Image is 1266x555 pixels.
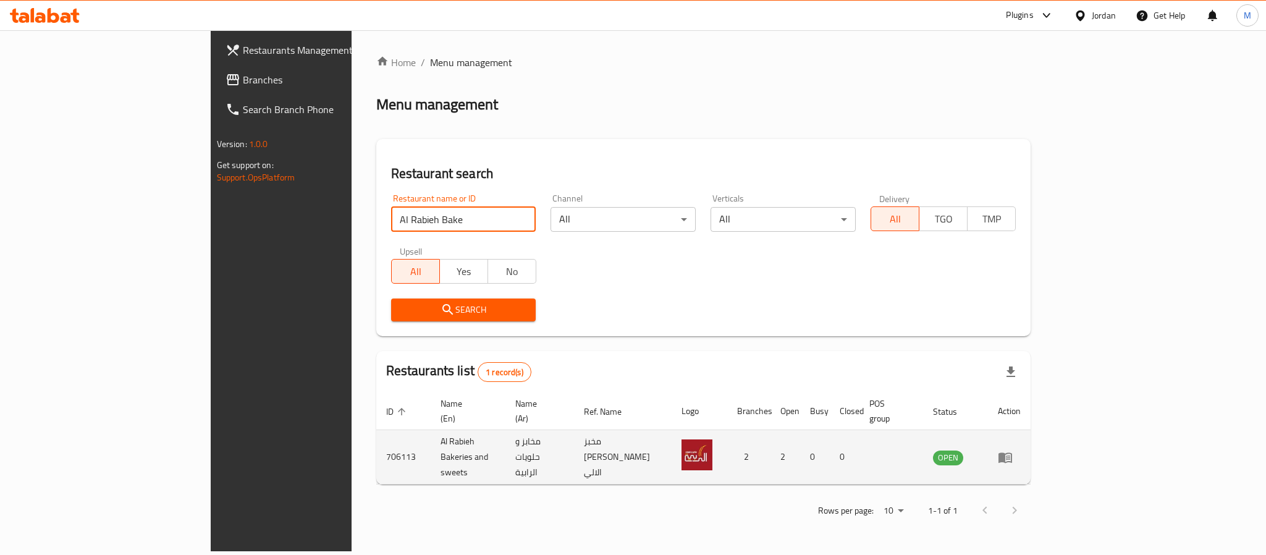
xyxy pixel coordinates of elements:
div: Plugins [1006,8,1033,23]
span: Yes [445,263,483,281]
button: Yes [439,259,488,284]
span: Restaurants Management [243,43,412,57]
nav: breadcrumb [376,55,1031,70]
div: Rows per page: [879,502,908,520]
td: 0 [800,430,830,485]
button: TMP [967,206,1016,231]
span: OPEN [933,451,963,465]
span: M [1244,9,1251,22]
div: Menu [998,450,1021,465]
h2: Menu management [376,95,498,114]
label: Delivery [879,194,910,203]
th: Branches [727,392,770,430]
td: 2 [770,430,800,485]
span: All [397,263,435,281]
span: Name (En) [441,396,491,426]
table: enhanced table [376,392,1031,485]
span: Status [933,404,973,419]
span: TMP [973,210,1011,228]
button: Search [391,299,536,321]
img: Al Rabieh Bakeries and sweets [682,439,712,470]
span: Search [401,302,526,318]
span: ID [386,404,410,419]
div: Jordan [1092,9,1116,22]
span: Menu management [430,55,512,70]
div: All [711,207,856,232]
td: مخابز و حلويات الرابية [505,430,574,485]
span: All [876,210,914,228]
div: Export file [996,357,1026,387]
label: Upsell [400,247,423,255]
a: Restaurants Management [216,35,422,65]
a: Search Branch Phone [216,95,422,124]
td: 2 [727,430,770,485]
td: Al Rabieh Bakeries and sweets [431,430,505,485]
th: Open [770,392,800,430]
span: Branches [243,72,412,87]
p: 1-1 of 1 [928,503,958,519]
button: No [487,259,536,284]
span: Search Branch Phone [243,102,412,117]
th: Busy [800,392,830,430]
span: POS group [869,396,909,426]
span: TGO [924,210,963,228]
span: Version: [217,136,247,152]
span: No [493,263,531,281]
h2: Restaurants list [386,362,531,382]
input: Search for restaurant name or ID.. [391,207,536,232]
th: Closed [830,392,859,430]
h2: Restaurant search [391,164,1016,183]
span: Get support on: [217,157,274,173]
span: 1 record(s) [478,366,531,378]
a: Branches [216,65,422,95]
th: Logo [672,392,727,430]
td: مخبز [PERSON_NAME] الالي [574,430,672,485]
th: Action [988,392,1031,430]
td: 0 [830,430,859,485]
span: 1.0.0 [249,136,268,152]
span: Ref. Name [584,404,638,419]
p: Rows per page: [818,503,874,519]
a: Support.OpsPlatform [217,169,295,185]
button: All [391,259,440,284]
div: Total records count [478,362,531,382]
div: All [551,207,696,232]
button: All [871,206,919,231]
button: TGO [919,206,968,231]
span: Name (Ar) [515,396,559,426]
li: / [421,55,425,70]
